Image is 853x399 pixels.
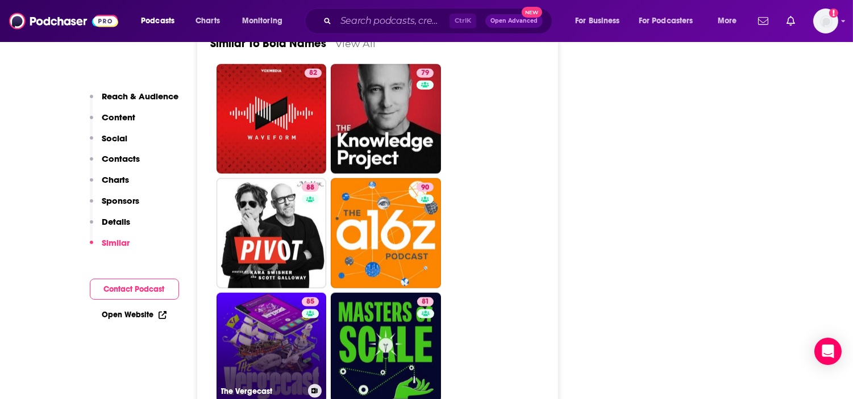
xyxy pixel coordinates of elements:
[141,13,174,29] span: Podcasts
[417,69,434,78] a: 79
[102,112,136,123] p: Content
[567,12,634,30] button: open menu
[422,296,429,308] span: 81
[217,178,327,288] a: 88
[829,9,838,18] svg: Add a profile image
[242,13,282,29] span: Monitoring
[90,133,128,154] button: Social
[522,7,542,18] span: New
[718,13,737,29] span: More
[102,153,140,164] p: Contacts
[90,174,130,195] button: Charts
[315,8,563,34] div: Search podcasts, credits, & more...
[302,183,319,192] a: 88
[309,68,317,79] span: 82
[90,112,136,133] button: Content
[102,174,130,185] p: Charts
[710,12,751,30] button: open menu
[90,195,140,216] button: Sponsors
[575,13,620,29] span: For Business
[90,91,179,112] button: Reach & Audience
[90,153,140,174] button: Contacts
[102,91,179,102] p: Reach & Audience
[490,18,538,24] span: Open Advanced
[302,297,319,306] a: 85
[221,387,303,396] h3: The Vergecast
[133,12,189,30] button: open menu
[234,12,297,30] button: open menu
[814,338,842,365] div: Open Intercom Messenger
[754,11,773,31] a: Show notifications dropdown
[90,279,179,300] button: Contact Podcast
[306,296,314,308] span: 85
[421,182,429,194] span: 90
[331,178,441,288] a: 90
[813,9,838,33] span: Logged in as ABolliger
[102,133,128,144] p: Social
[90,216,131,237] button: Details
[450,14,476,28] span: Ctrl K
[306,182,314,194] span: 88
[188,12,227,30] a: Charts
[485,14,543,28] button: Open AdvancedNew
[9,10,118,32] img: Podchaser - Follow, Share and Rate Podcasts
[813,9,838,33] img: User Profile
[331,64,441,174] a: 79
[631,12,710,30] button: open menu
[417,297,434,306] a: 81
[195,13,220,29] span: Charts
[336,37,376,49] a: View All
[102,195,140,206] p: Sponsors
[336,12,450,30] input: Search podcasts, credits, & more...
[782,11,800,31] a: Show notifications dropdown
[211,36,327,51] a: Similar To Bold Names
[102,216,131,227] p: Details
[102,237,130,248] p: Similar
[305,69,322,78] a: 82
[102,310,167,320] a: Open Website
[90,237,130,258] button: Similar
[639,13,693,29] span: For Podcasters
[217,64,327,174] a: 82
[813,9,838,33] button: Show profile menu
[417,183,434,192] a: 90
[421,68,429,79] span: 79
